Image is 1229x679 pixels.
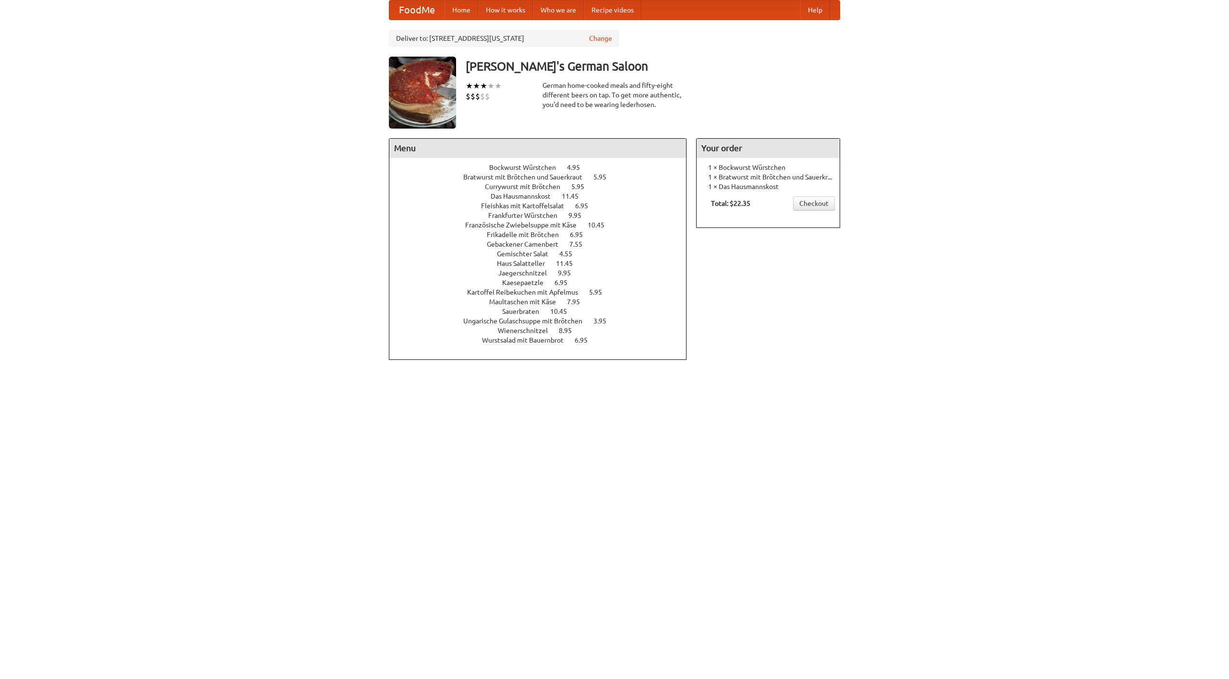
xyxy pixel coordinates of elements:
span: 9.95 [568,212,591,219]
a: Change [589,34,612,43]
span: Maultaschen mit Käse [489,298,566,306]
a: Recipe videos [584,0,641,20]
h3: [PERSON_NAME]'s German Saloon [466,57,840,76]
a: Frikadelle mit Brötchen 6.95 [487,231,601,238]
span: 4.55 [559,250,582,258]
li: ★ [466,81,473,91]
span: 9.95 [558,269,580,277]
span: 6.95 [570,231,592,238]
span: 4.95 [567,164,590,171]
a: FoodMe [389,0,445,20]
a: How it works [478,0,533,20]
a: Kaesepaetzle 6.95 [502,279,585,286]
span: Frankfurter Würstchen [488,212,567,219]
a: Help [800,0,830,20]
a: Checkout [793,196,835,211]
li: $ [475,91,480,102]
li: $ [485,91,490,102]
span: Das Hausmannskost [491,192,560,200]
li: ★ [480,81,487,91]
a: Französische Zwiebelsuppe mit Käse 10.45 [465,221,622,229]
li: $ [480,91,485,102]
span: 7.95 [567,298,590,306]
img: angular.jpg [389,57,456,129]
a: Wurstsalad mit Bauernbrot 6.95 [482,336,605,344]
span: 11.45 [562,192,588,200]
a: Home [445,0,478,20]
a: Bockwurst Würstchen 4.95 [489,164,598,171]
span: 6.95 [575,202,598,210]
li: 1 × Das Hausmannskost [701,182,835,191]
span: Wurstsalad mit Bauernbrot [482,336,573,344]
a: Bratwurst mit Brötchen und Sauerkraut 5.95 [463,173,624,181]
li: ★ [494,81,502,91]
span: Wienerschnitzel [498,327,557,334]
li: $ [470,91,475,102]
span: Jaegerschnitzel [498,269,556,277]
a: Currywurst mit Brötchen 5.95 [485,183,602,191]
li: 1 × Bockwurst Würstchen [701,163,835,172]
li: 1 × Bratwurst mit Brötchen und Sauerkraut [701,172,835,182]
span: 3.95 [593,317,616,325]
span: Kartoffel Reibekuchen mit Apfelmus [467,288,588,296]
a: Wienerschnitzel 8.95 [498,327,590,334]
span: 8.95 [559,327,581,334]
span: Frikadelle mit Brötchen [487,231,568,238]
span: 6.95 [554,279,577,286]
span: 10.45 [588,221,614,229]
span: 10.45 [550,308,577,315]
a: Ungarische Gulaschsuppe mit Brötchen 3.95 [463,317,624,325]
h4: Your order [697,139,840,158]
span: Currywurst mit Brötchen [485,183,570,191]
b: Total: $22.35 [711,200,750,207]
span: Gebackener Camenbert [487,240,568,248]
a: Who we are [533,0,584,20]
li: ★ [473,81,480,91]
span: Haus Salatteller [497,260,554,267]
div: German home-cooked meals and fifty-eight different beers on tap. To get more authentic, you'd nee... [542,81,687,109]
span: Sauerbraten [502,308,549,315]
a: Frankfurter Würstchen 9.95 [488,212,599,219]
span: Kaesepaetzle [502,279,553,286]
a: Jaegerschnitzel 9.95 [498,269,589,277]
span: 5.95 [589,288,612,296]
span: Fleishkas mit Kartoffelsalat [481,202,574,210]
a: Maultaschen mit Käse 7.95 [489,298,598,306]
span: 5.95 [593,173,616,181]
span: 6.95 [575,336,597,344]
span: 5.95 [571,183,594,191]
li: $ [466,91,470,102]
a: Sauerbraten 10.45 [502,308,585,315]
span: 7.55 [569,240,592,248]
span: Bratwurst mit Brötchen und Sauerkraut [463,173,592,181]
a: Haus Salatteller 11.45 [497,260,590,267]
a: Das Hausmannskost 11.45 [491,192,596,200]
span: 11.45 [556,260,582,267]
li: ★ [487,81,494,91]
span: Bockwurst Würstchen [489,164,566,171]
a: Gebackener Camenbert 7.55 [487,240,600,248]
a: Gemischter Salat 4.55 [497,250,590,258]
span: Ungarische Gulaschsuppe mit Brötchen [463,317,592,325]
a: Fleishkas mit Kartoffelsalat 6.95 [481,202,606,210]
span: Französische Zwiebelsuppe mit Käse [465,221,586,229]
span: Gemischter Salat [497,250,558,258]
a: Kartoffel Reibekuchen mit Apfelmus 5.95 [467,288,620,296]
h4: Menu [389,139,686,158]
div: Deliver to: [STREET_ADDRESS][US_STATE] [389,30,619,47]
